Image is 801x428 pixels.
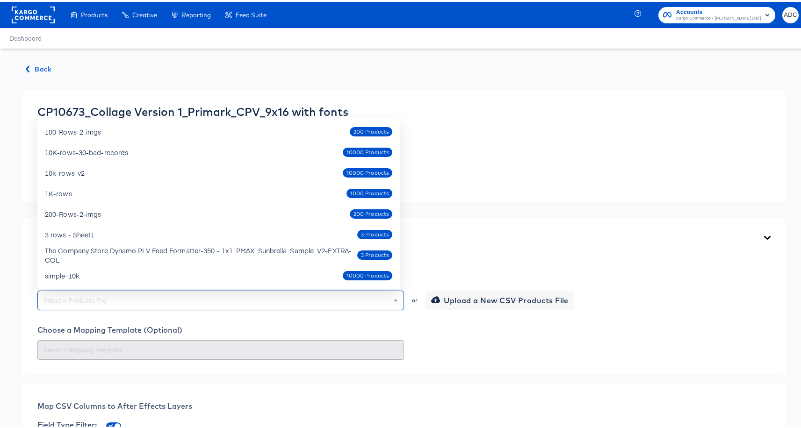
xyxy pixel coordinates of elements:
[45,228,94,237] div: 3 rows - Sheet1
[782,5,799,21] button: ADC
[45,146,128,155] div: 10K-rows-30-bad-records
[350,208,392,216] span: 200 Products
[394,292,397,305] button: Close
[45,125,101,135] div: 100-Rows-2-imgs
[357,250,392,257] span: 3 Products
[343,270,392,278] span: 10000 Products
[433,292,569,305] span: Upload a New CSV Products File
[658,5,775,21] button: AccountsKargo Commerce - [PERSON_NAME] Del [PERSON_NAME]
[786,8,795,19] span: ADC
[676,13,761,21] span: Kargo Commerce - [PERSON_NAME] Del [PERSON_NAME]
[9,33,42,40] a: Dashboard
[357,229,392,237] span: 3 Products
[37,323,771,333] div: Choose a Mapping Template (Optional)
[45,269,79,278] div: simple-10k
[343,147,392,155] span: 10000 Products
[42,343,400,354] input: Select a Mapping Template
[426,289,574,308] button: Upload a New CSV Products File
[346,188,392,196] span: 1000 Products
[37,399,192,409] span: Map CSV Columns to After Effects Layers
[45,187,72,196] div: 1K-rows
[37,103,348,116] div: CP10673_Collage Version 1_Primark_CPV_9x16 with fonts
[676,6,761,15] span: Accounts
[81,9,108,17] span: Products
[132,9,157,17] span: Creative
[411,296,419,301] div: or
[236,9,267,17] span: Feed Suite
[45,244,357,263] div: The Company Store Dynamo PLV Feed Formatter-350 - 1x1_PMAX_Sunbrella_Sample_V2-EXTRA-COL
[22,62,55,73] button: Back
[26,62,51,73] span: Back
[343,167,392,175] span: 10000 Products
[37,418,97,428] span: Field Type Filter:
[37,274,771,283] div: Select a CSV Products File
[350,126,392,134] span: 200 Products
[182,9,211,17] span: Reporting
[45,166,85,176] div: 10k-rows-v2
[42,293,400,304] input: Select a Products File
[45,207,101,217] div: 200-Rows-2-imgs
